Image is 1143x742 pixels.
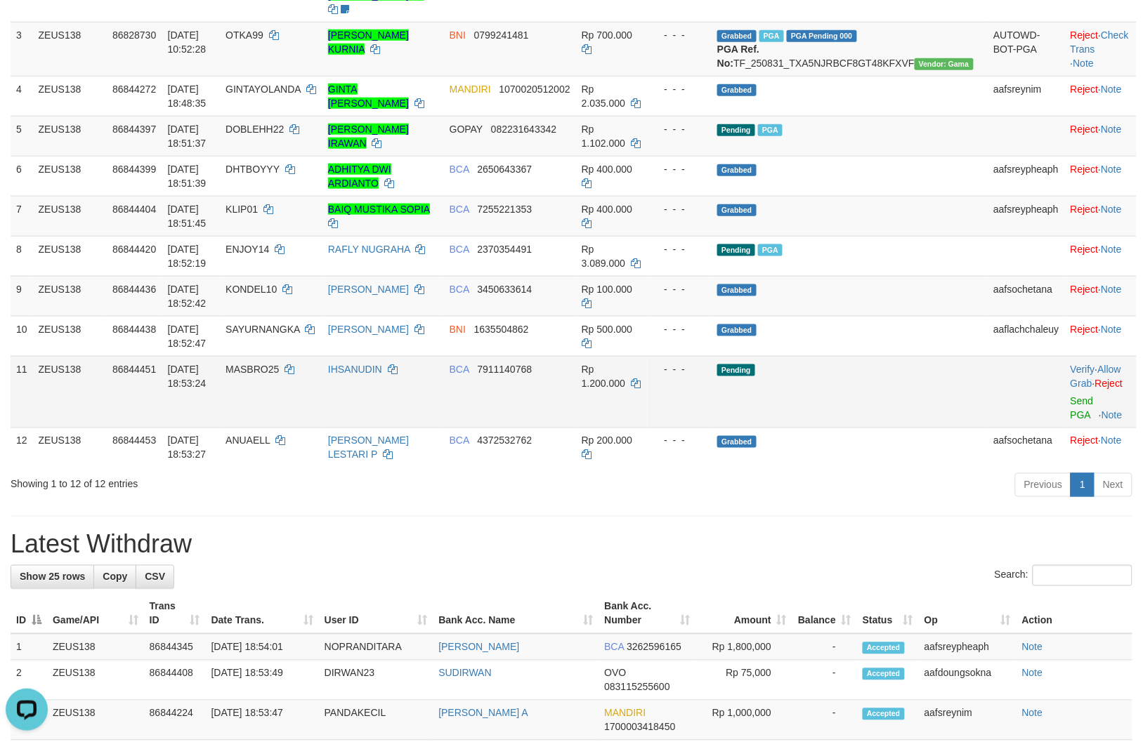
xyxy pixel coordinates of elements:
th: Bank Acc. Name: activate to sort column ascending [433,594,599,634]
span: [DATE] 18:52:47 [168,324,207,349]
td: Rp 1,000,000 [695,701,792,741]
span: Vendor URL: https://trx31.1velocity.biz [915,58,974,70]
td: 3 [11,22,33,76]
td: DIRWAN23 [319,661,433,701]
td: · [1065,156,1137,196]
td: ZEUS138 [33,196,107,236]
span: [DATE] 10:52:28 [168,29,207,55]
td: · [1065,428,1137,468]
span: Rp 100.000 [582,284,632,295]
td: ZEUS138 [33,236,107,276]
td: PANDAKECIL [319,701,433,741]
span: Copy 2370354491 to clipboard [478,244,533,255]
td: 6 [11,156,33,196]
td: · · [1065,356,1137,428]
td: ZEUS138 [47,634,144,661]
td: aaflachchaleuy [988,316,1064,356]
td: ZEUS138 [33,316,107,356]
span: Copy 4372532762 to clipboard [478,435,533,446]
span: Copy 1700003418450 to clipboard [604,722,675,733]
td: NOPRANDITARA [319,634,433,661]
td: - [792,634,857,661]
span: Rp 500.000 [582,324,632,335]
td: aafsreynim [988,76,1064,116]
td: [DATE] 18:53:47 [206,701,319,741]
span: [DATE] 18:52:19 [168,244,207,269]
span: ANUAELL [226,435,270,446]
td: ZEUS138 [33,276,107,316]
span: CSV [145,571,165,583]
a: Note [1101,84,1122,95]
td: · [1065,76,1137,116]
td: ZEUS138 [33,116,107,156]
a: Reject [1071,84,1099,95]
span: [DATE] 18:53:24 [168,364,207,389]
a: Show 25 rows [11,565,94,589]
span: Grabbed [717,324,757,336]
a: Note [1101,244,1122,255]
span: GOPAY [450,124,483,135]
td: AUTOWD-BOT-PGA [988,22,1064,76]
a: Note [1101,324,1122,335]
a: [PERSON_NAME] A [438,708,528,719]
span: Grabbed [717,284,757,296]
span: [DATE] 18:51:39 [168,164,207,189]
span: [DATE] 18:51:45 [168,204,207,229]
span: SAYURNANGKA [226,324,300,335]
a: Copy [93,565,136,589]
td: ZEUS138 [33,156,107,196]
a: 1 [1071,473,1095,497]
a: Note [1022,642,1043,653]
td: Rp 1,800,000 [695,634,792,661]
td: aafsochetana [988,428,1064,468]
span: Accepted [863,708,905,720]
span: 86844436 [112,284,156,295]
th: ID: activate to sort column descending [11,594,47,634]
span: Grabbed [717,84,757,96]
div: - - - [653,82,706,96]
td: - [792,661,857,701]
span: 86828730 [112,29,156,41]
td: ZEUS138 [33,76,107,116]
span: BCA [450,284,469,295]
span: MANDIRI [604,708,646,719]
td: · [1065,316,1137,356]
td: - [792,701,857,741]
th: Op: activate to sort column ascending [919,594,1017,634]
span: Accepted [863,668,905,680]
th: Date Trans.: activate to sort column ascending [206,594,319,634]
a: CSV [136,565,174,589]
td: aafsreypheaph [919,634,1017,661]
td: aafsochetana [988,276,1064,316]
th: Balance: activate to sort column ascending [792,594,857,634]
th: Amount: activate to sort column ascending [695,594,792,634]
span: OVO [604,668,626,679]
td: aafsreynim [919,701,1017,741]
th: Action [1017,594,1132,634]
span: Pending [717,244,755,256]
a: Note [1101,164,1122,175]
td: 2 [11,661,47,701]
th: Game/API: activate to sort column ascending [47,594,144,634]
span: Pending [717,364,755,376]
span: Copy 0799241481 to clipboard [474,29,529,41]
a: Next [1094,473,1132,497]
td: 4 [11,76,33,116]
span: BCA [450,164,469,175]
a: Reject [1071,29,1099,41]
a: Note [1101,284,1122,295]
span: Copy [103,571,127,583]
td: ZEUS138 [47,701,144,741]
a: Note [1101,204,1122,215]
td: 86844224 [144,701,206,741]
a: Reject [1071,204,1099,215]
a: Note [1022,708,1043,719]
button: Open LiveChat chat widget [6,6,48,48]
span: BNI [450,29,466,41]
a: Note [1102,409,1123,420]
span: Copy 3262596165 to clipboard [627,642,681,653]
td: 86844408 [144,661,206,701]
a: BAIQ MUSTIKA SOPIA [328,204,430,215]
a: ADHITYA DWI ARDIANTO [328,164,391,189]
span: 86844272 [112,84,156,95]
